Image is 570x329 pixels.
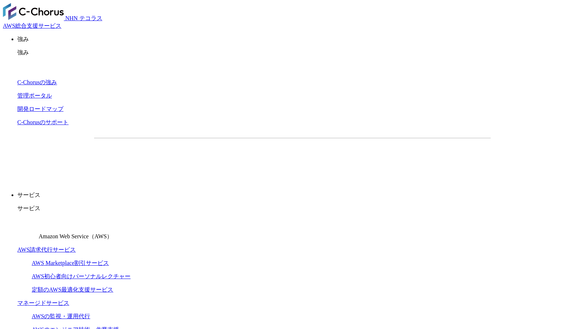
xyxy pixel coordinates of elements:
[3,3,64,20] img: AWS総合支援サービス C-Chorus
[32,260,109,266] a: AWS Marketplace割引サービス
[32,273,131,279] a: AWS初心者向けパーソナルレクチャー
[17,205,567,212] p: サービス
[17,191,567,199] p: サービス
[296,150,412,168] a: まずは相談する
[3,15,102,29] a: AWS総合支援サービス C-Chorus NHN テコラスAWS総合支援サービス
[17,218,37,238] img: Amazon Web Service（AWS）
[17,106,63,112] a: 開発ロードマップ
[32,313,90,319] a: AWSの監視・運用代行
[17,119,69,125] a: C-Chorusのサポート
[39,233,112,239] span: Amazon Web Service（AWS）
[17,247,76,253] a: AWS請求代行サービス
[32,287,113,293] a: 定額のAWS最適化支援サービス
[17,300,69,306] a: マネージドサービス
[17,79,57,85] a: C-Chorusの強み
[173,150,289,168] a: 資料を請求する
[17,93,52,99] a: 管理ポータル
[17,36,567,43] p: 強み
[17,49,567,57] p: 強み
